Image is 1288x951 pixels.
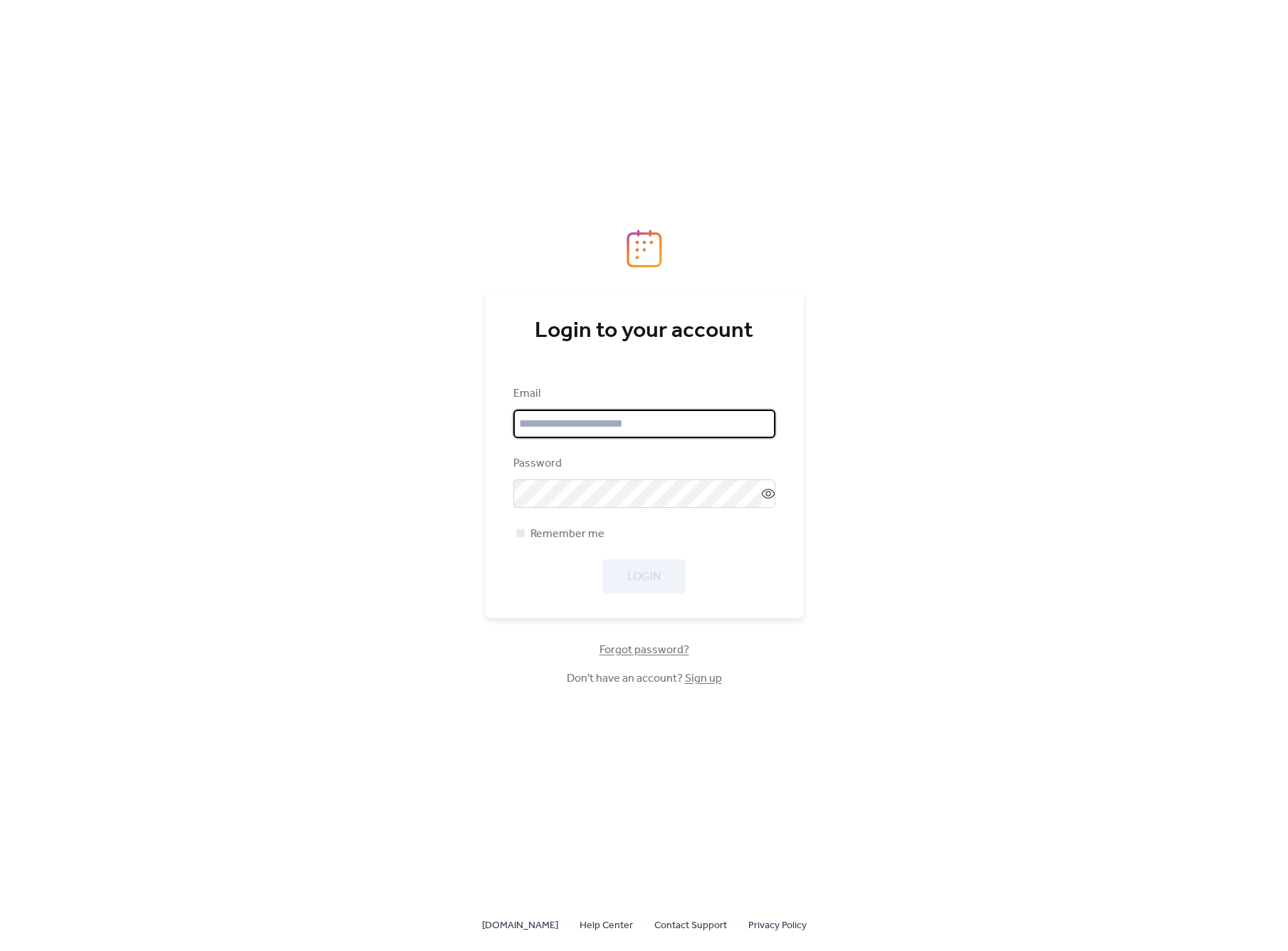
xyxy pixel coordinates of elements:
span: Contact Support [654,918,727,935]
a: Contact Support [654,916,727,934]
span: Privacy Policy [748,918,807,935]
a: Help Center [580,916,633,934]
span: [DOMAIN_NAME] [482,918,558,935]
span: Remember me [530,526,604,543]
img: logo [627,229,662,268]
a: [DOMAIN_NAME] [482,916,558,934]
span: Don't have an account? [567,670,722,687]
a: Forgot password? [600,646,689,654]
div: Password [513,455,773,472]
span: Help Center [580,918,633,935]
span: Forgot password? [600,642,689,659]
a: Privacy Policy [748,916,807,934]
div: Email [513,385,773,402]
div: Login to your account [513,317,775,345]
a: Sign up [685,667,722,690]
